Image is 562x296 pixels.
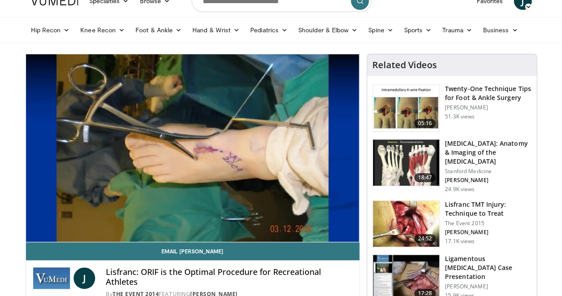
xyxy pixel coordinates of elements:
[445,283,531,290] p: [PERSON_NAME]
[373,85,439,131] img: 6702e58c-22b3-47ce-9497-b1c0ae175c4c.150x105_q85_crop-smart_upscale.jpg
[372,84,531,132] a: 05:16 Twenty-One Technique Tips for Foot & Ankle Surgery [PERSON_NAME] 51.3K views
[445,113,475,120] p: 51.3K views
[75,21,130,39] a: Knee Recon
[414,234,436,243] span: 24:52
[445,177,531,184] p: [PERSON_NAME]
[437,21,478,39] a: Trauma
[445,200,531,218] h3: Lisfranc TMT Injury: Technique to Treat
[398,21,437,39] a: Sports
[414,173,436,182] span: 18:47
[445,168,531,175] p: Stanford Medicine
[363,21,398,39] a: Spine
[245,21,293,39] a: Pediatrics
[414,119,436,128] span: 05:16
[187,21,245,39] a: Hand & Wrist
[26,21,75,39] a: Hip Recon
[74,267,95,289] a: J
[372,60,437,70] h4: Related Videos
[293,21,363,39] a: Shoulder & Elbow
[33,267,70,289] img: The Event 2014
[373,200,439,247] img: 184956fa-8010-450c-ab61-b39d3b62f7e2.150x105_q85_crop-smart_upscale.jpg
[445,254,531,281] h3: Ligamentous [MEDICAL_DATA] Case Presentation
[106,267,352,287] h4: Lisfranc: ORIF is the Optimal Procedure for Recreational Athletes
[373,139,439,186] img: cf38df8d-9b01-422e-ad42-3a0389097cd5.150x105_q85_crop-smart_upscale.jpg
[130,21,187,39] a: Foot & Ankle
[445,104,531,111] p: [PERSON_NAME]
[372,139,531,193] a: 18:47 [MEDICAL_DATA]: Anatomy & Imaging of the [MEDICAL_DATA] Stanford Medicine [PERSON_NAME] 24....
[26,242,359,260] a: Email [PERSON_NAME]
[445,139,531,166] h3: [MEDICAL_DATA]: Anatomy & Imaging of the [MEDICAL_DATA]
[445,220,531,227] p: The Event 2015
[445,229,531,236] p: [PERSON_NAME]
[445,186,475,193] p: 24.9K views
[372,200,531,248] a: 24:52 Lisfranc TMT Injury: Technique to Treat The Event 2015 [PERSON_NAME] 17.1K views
[445,238,475,245] p: 17.1K views
[26,54,359,242] video-js: Video Player
[445,84,531,102] h3: Twenty-One Technique Tips for Foot & Ankle Surgery
[477,21,523,39] a: Business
